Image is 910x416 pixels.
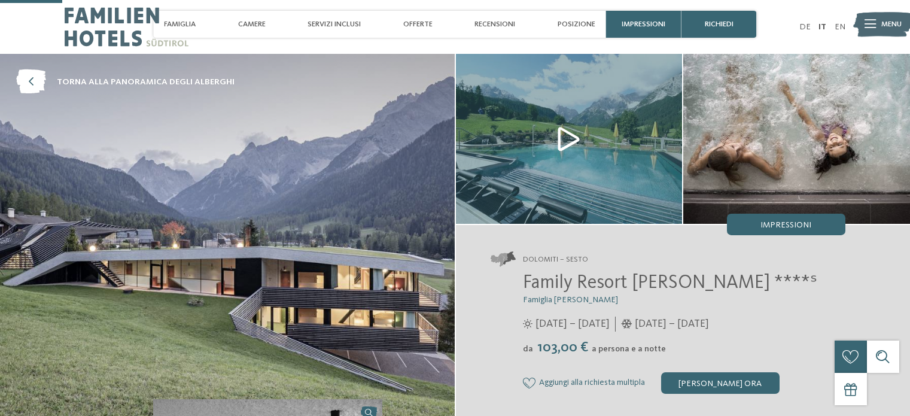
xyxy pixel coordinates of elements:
img: Il nostro family hotel a Sesto, il vostro rifugio sulle Dolomiti. [456,54,683,224]
span: 103,00 € [534,341,591,355]
span: Family Resort [PERSON_NAME] ****ˢ [523,274,817,293]
span: Dolomiti – Sesto [523,254,588,265]
a: torna alla panoramica degli alberghi [16,70,235,95]
a: IT [818,23,826,31]
span: [DATE] – [DATE] [535,317,610,332]
span: a persona e a notte [592,345,666,353]
span: Famiglia [PERSON_NAME] [523,296,618,304]
span: torna alla panoramica degli alberghi [57,76,235,88]
span: [DATE] – [DATE] [635,317,709,332]
i: Orari d'apertura estate [523,319,532,329]
span: Impressioni [760,221,811,229]
span: Aggiungi alla richiesta multipla [539,378,645,388]
span: Menu [881,19,902,30]
i: Orari d'apertura inverno [621,319,632,329]
a: DE [799,23,811,31]
span: da [523,345,533,353]
div: [PERSON_NAME] ora [661,372,780,394]
a: EN [835,23,845,31]
img: Il nostro family hotel a Sesto, il vostro rifugio sulle Dolomiti. [683,54,910,224]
